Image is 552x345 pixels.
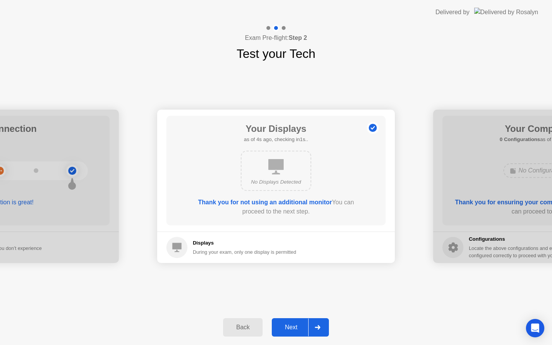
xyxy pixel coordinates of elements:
[188,198,364,216] div: You can proceed to the next step.
[248,178,304,186] div: No Displays Detected
[193,239,296,247] h5: Displays
[245,33,307,43] h4: Exam Pre-flight:
[237,44,315,63] h1: Test your Tech
[225,324,260,331] div: Back
[274,324,308,331] div: Next
[289,34,307,41] b: Step 2
[193,248,296,256] div: During your exam, only one display is permitted
[244,136,308,143] h5: as of 4s ago, checking in1s..
[474,8,538,16] img: Delivered by Rosalyn
[526,319,544,337] div: Open Intercom Messenger
[272,318,329,337] button: Next
[198,199,332,205] b: Thank you for not using an additional monitor
[223,318,263,337] button: Back
[435,8,470,17] div: Delivered by
[244,122,308,136] h1: Your Displays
